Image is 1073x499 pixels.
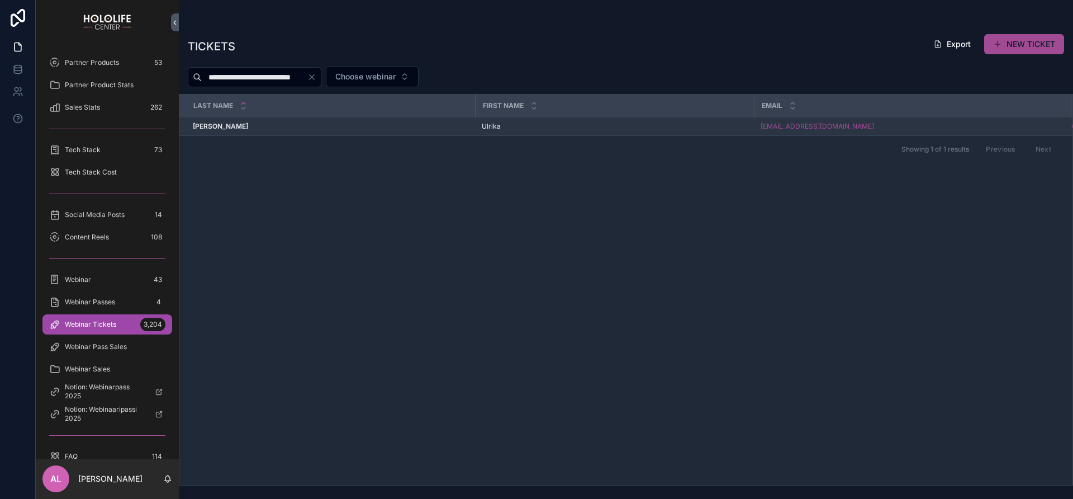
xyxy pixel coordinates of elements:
[42,382,172,402] a: Notion: Webinarpass 2025
[65,342,127,351] span: Webinar Pass Sales
[42,227,172,247] a: Content Reels108
[65,233,109,242] span: Content Reels
[761,122,874,131] a: [EMAIL_ADDRESS][DOMAIN_NAME]
[42,404,172,424] a: Notion: Webinaaripassi 2025
[65,383,146,401] span: Notion: Webinarpass 2025
[65,210,125,219] span: Social Media Posts
[42,97,172,117] a: Sales Stats262
[65,168,117,177] span: Tech Stack Cost
[42,75,172,95] a: Partner Product Stats
[193,122,248,130] strong: [PERSON_NAME]
[50,472,61,486] span: AL
[761,122,1064,131] a: [EMAIL_ADDRESS][DOMAIN_NAME]
[65,298,115,307] span: Webinar Passes
[193,101,233,110] span: Last Name
[65,320,116,329] span: Webinar Tickets
[65,103,100,112] span: Sales Stats
[326,66,419,87] button: Select Button
[65,145,101,154] span: Tech Stack
[483,101,524,110] span: First Name
[42,205,172,225] a: Social Media Posts14
[65,81,134,90] span: Partner Product Stats
[65,58,119,67] span: Partner Products
[65,452,78,461] span: FAQ
[42,337,172,357] a: Webinar Pass Sales
[65,405,146,423] span: Notion: Webinaaripassi 2025
[83,13,131,31] img: App logo
[149,450,165,463] div: 114
[140,318,165,331] div: 3,204
[984,34,1064,54] button: NEW TICKET
[42,292,172,312] a: Webinar Passes4
[151,208,165,222] div: 14
[482,122,501,131] span: Ulrika
[78,473,143,484] p: [PERSON_NAME]
[148,230,165,244] div: 108
[924,34,980,54] button: Export
[42,446,172,467] a: FAQ114
[150,273,165,286] div: 43
[151,56,165,69] div: 53
[42,314,172,335] a: Webinar Tickets3,204
[482,122,747,131] a: Ulrika
[151,143,165,157] div: 73
[65,365,110,374] span: Webinar Sales
[193,122,468,131] a: [PERSON_NAME]
[65,275,91,284] span: Webinar
[42,270,172,290] a: Webinar43
[152,295,165,309] div: 4
[335,71,396,82] span: Choose webinar
[147,101,165,114] div: 262
[188,39,235,54] h1: TICKETS
[762,101,782,110] span: Email
[307,73,321,82] button: Clear
[36,45,179,459] div: scrollable content
[42,359,172,379] a: Webinar Sales
[42,162,172,182] a: Tech Stack Cost
[901,145,969,154] span: Showing 1 of 1 results
[42,140,172,160] a: Tech Stack73
[42,53,172,73] a: Partner Products53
